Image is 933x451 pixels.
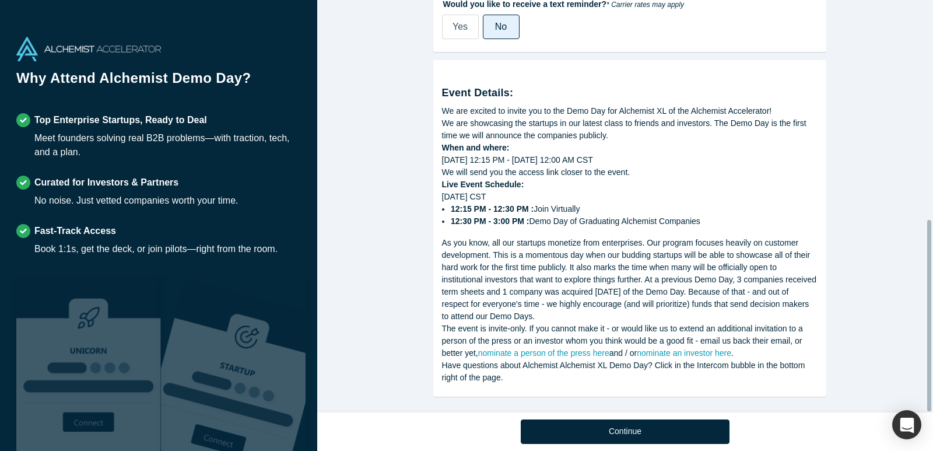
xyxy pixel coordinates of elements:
[451,215,818,228] li: Demo Day of Graduating Alchemist Companies
[34,177,178,187] strong: Curated for Investors & Partners
[451,204,534,214] strong: 12:15 PM - 12:30 PM :
[442,166,818,179] div: We will send you the access link closer to the event.
[442,237,818,323] div: As you know, all our startups monetize from enterprises. Our program focuses heavily on customer ...
[16,68,301,97] h1: Why Attend Alchemist Demo Day?
[453,22,468,32] span: Yes
[521,419,729,444] button: Continue
[161,279,306,451] img: Prism AI
[442,154,818,166] div: [DATE] 12:15 PM - [DATE] 12:00 AM CST
[606,1,684,9] em: * Carrier rates may apply
[451,216,529,226] strong: 12:30 PM - 3:00 PM :
[34,115,207,125] strong: Top Enterprise Startups, Ready to Deal
[442,143,510,152] strong: When and where:
[16,37,161,61] img: Alchemist Accelerator Logo
[442,117,818,142] div: We are showcasing the startups in our latest class to friends and investors. The Demo Day is the ...
[442,323,818,359] div: The event is invite-only. If you cannot make it - or would like us to extend an additional invita...
[442,87,514,99] strong: Event Details:
[478,348,609,358] a: nominate a person of the press here
[442,359,818,384] div: Have questions about Alchemist Alchemist XL Demo Day? Click in the Intercom bubble in the bottom ...
[637,348,731,358] a: nominate an investor here
[34,242,278,256] div: Book 1:1s, get the deck, or join pilots—right from the room.
[34,131,301,159] div: Meet founders solving real B2B problems—with traction, tech, and a plan.
[34,194,238,208] div: No noise. Just vetted companies worth your time.
[442,180,524,189] strong: Live Event Schedule:
[442,191,818,228] div: [DATE] CST
[34,226,116,236] strong: Fast-Track Access
[451,203,818,215] li: Join Virtually
[442,105,818,117] div: We are excited to invite you to the Demo Day for Alchemist XL of the Alchemist Accelerator!
[16,279,161,451] img: Robust Technologies
[495,22,507,32] span: No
